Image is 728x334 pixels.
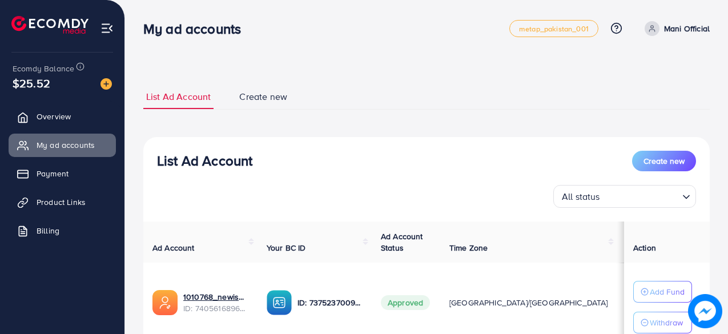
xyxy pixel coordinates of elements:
button: Create new [632,151,696,171]
span: ID: 7405616896047104017 [183,303,248,314]
span: metap_pakistan_001 [519,25,589,33]
img: ic-ads-acc.e4c84228.svg [152,290,178,315]
span: Payment [37,168,69,179]
a: metap_pakistan_001 [509,20,598,37]
button: Withdraw [633,312,692,333]
a: Billing [9,219,116,242]
span: All status [560,188,602,205]
div: <span class='underline'>1010768_newishrat011_1724254562912</span></br>7405616896047104017 [183,291,248,315]
p: ID: 7375237009410899984 [297,296,363,309]
span: $25.52 [13,75,50,91]
span: Your BC ID [267,242,306,253]
img: logo [11,16,89,34]
a: Product Links [9,191,116,214]
a: Payment [9,162,116,185]
input: Search for option [604,186,678,205]
span: My ad accounts [37,139,95,151]
span: Approved [381,295,430,310]
span: [GEOGRAPHIC_DATA]/[GEOGRAPHIC_DATA] [449,297,608,308]
h3: List Ad Account [157,152,252,169]
img: image [688,294,722,328]
span: List Ad Account [146,90,211,103]
span: Product Links [37,196,86,208]
a: Mani Official [640,21,710,36]
span: Ecomdy Balance [13,63,74,74]
span: Billing [37,225,59,236]
p: Mani Official [664,22,710,35]
span: Time Zone [449,242,488,253]
span: Overview [37,111,71,122]
img: ic-ba-acc.ded83a64.svg [267,290,292,315]
p: Withdraw [650,316,683,329]
p: Add Fund [650,285,685,299]
span: Ad Account [152,242,195,253]
div: Search for option [553,185,696,208]
span: Ad Account Status [381,231,423,253]
span: Create new [239,90,287,103]
img: image [100,78,112,90]
h3: My ad accounts [143,21,250,37]
a: My ad accounts [9,134,116,156]
span: Action [633,242,656,253]
button: Add Fund [633,281,692,303]
a: 1010768_newishrat011_1724254562912 [183,291,248,303]
span: Create new [643,155,685,167]
img: menu [100,22,114,35]
a: Overview [9,105,116,128]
